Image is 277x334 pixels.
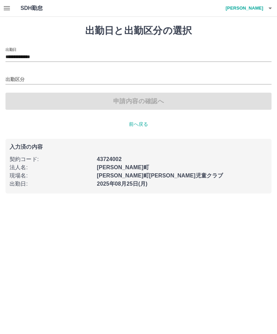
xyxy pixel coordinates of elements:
[97,181,147,187] b: 2025年08月25日(月)
[10,163,93,172] p: 法人名 :
[5,25,272,37] h1: 出勤日と出勤区分の選択
[10,155,93,163] p: 契約コード :
[97,156,121,162] b: 43724002
[5,47,16,52] label: 出勤日
[5,121,272,128] p: 前へ戻る
[10,172,93,180] p: 現場名 :
[97,173,223,178] b: [PERSON_NAME]町[PERSON_NAME]児童クラブ
[10,144,267,150] p: 入力済の内容
[97,164,149,170] b: [PERSON_NAME]町
[10,180,93,188] p: 出勤日 :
